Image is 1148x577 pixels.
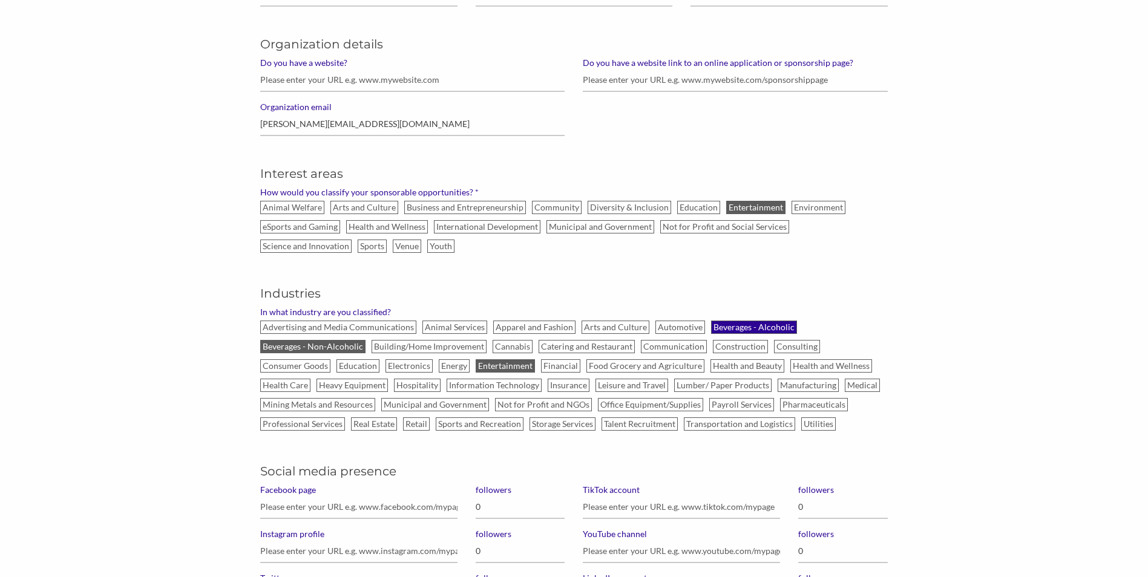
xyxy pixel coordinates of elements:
[385,359,433,373] label: Electronics
[260,68,565,92] input: Please enter your URL e.g. www.mywebsite.com
[476,484,565,495] label: followers
[317,379,388,392] label: Heavy Equipment
[602,417,678,431] label: Talent Recruitment
[381,398,489,411] label: Municipal and Government
[541,359,580,373] label: Financial
[588,201,671,214] label: Diversity & Inclusion
[655,321,705,334] label: Automotive
[598,398,703,411] label: Office Equipment/Supplies
[260,359,330,373] label: Consumer Goods
[539,340,635,353] label: Catering and Restaurant
[260,102,565,112] label: Organization email
[260,379,310,392] label: Health Care
[778,379,839,392] label: Manufacturing
[260,529,458,540] label: Instagram profile
[260,165,888,182] h5: Interest areas
[493,340,533,353] label: Cannabis
[404,201,526,214] label: Business and Entrepreneurship
[583,57,887,68] label: Do you have a website link to an online application or sponsorship page?
[798,529,888,540] label: followers
[790,359,872,373] label: Health and Wellness
[476,359,535,373] label: Entertainment
[351,417,397,431] label: Real Estate
[495,398,592,411] label: Not for Profit and NGOs
[583,529,780,540] label: YouTube channel
[774,340,820,353] label: Consulting
[436,417,523,431] label: Sports and Recreation
[447,379,542,392] label: Information Technology
[476,529,565,540] label: followers
[439,359,470,373] label: Energy
[260,417,345,431] label: Professional Services
[393,240,421,253] label: Venue
[684,417,795,431] label: Transportation and Logistics
[641,340,707,353] label: Communication
[427,240,454,253] label: Youth
[583,495,780,519] input: Please enter your URL e.g. www.tiktok.com/mypage
[260,307,888,318] label: In what industry are you classified?
[260,540,458,563] input: Please enter your URL e.g. www.instagram.com/mypage
[532,201,582,214] label: Community
[346,220,428,233] label: Health and Wellness
[260,321,416,334] label: Advertising and Media Communications
[801,417,836,431] label: Utilities
[260,398,375,411] label: Mining Metals and Resources
[546,220,654,233] label: Municipal and Government
[394,379,441,392] label: Hospitality
[260,340,366,353] label: Beverages - Non-Alcoholic
[260,187,888,198] label: How would you classify your sponsorable opportunities? *
[260,220,340,233] label: eSports and Gaming
[845,379,880,392] label: Medical
[336,359,379,373] label: Education
[260,495,458,519] input: Please enter your URL e.g. www.facebook.com/mypage
[260,240,352,253] label: Science and Innovation
[260,463,888,480] h5: Social media presence
[260,484,458,495] label: Facebook page
[422,321,487,334] label: Animal Services
[582,321,649,334] label: Arts and Culture
[330,201,398,214] label: Arts and Culture
[709,398,774,411] label: Payroll Services
[713,340,768,353] label: Construction
[780,398,848,411] label: Pharmaceuticals
[260,285,888,302] h5: Industries
[660,220,789,233] label: Not for Profit and Social Services
[586,359,704,373] label: Food Grocery and Agriculture
[530,417,595,431] label: Storage Services
[726,201,786,214] label: Entertainment
[595,379,668,392] label: Leisure and Travel
[583,68,887,92] input: Please enter your URL e.g. www.mywebsite.com/sponsorshippage
[260,57,565,68] label: Do you have a website?
[403,417,430,431] label: Retail
[677,201,720,214] label: Education
[710,359,784,373] label: Health and Beauty
[583,540,780,563] input: Please enter your URL e.g. www.youtube.com/mypage
[583,484,780,495] label: TikTok account
[434,220,540,233] label: International Development
[260,201,324,214] label: Animal Welfare
[798,484,888,495] label: followers
[792,201,845,214] label: Environment
[358,240,387,253] label: Sports
[548,379,589,392] label: Insurance
[493,321,576,334] label: Apparel and Fashion
[372,340,487,353] label: Building/Home Improvement
[711,321,797,334] label: Beverages - Alcoholic
[260,36,888,53] h5: Organization details
[674,379,772,392] label: Lumber/ Paper Products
